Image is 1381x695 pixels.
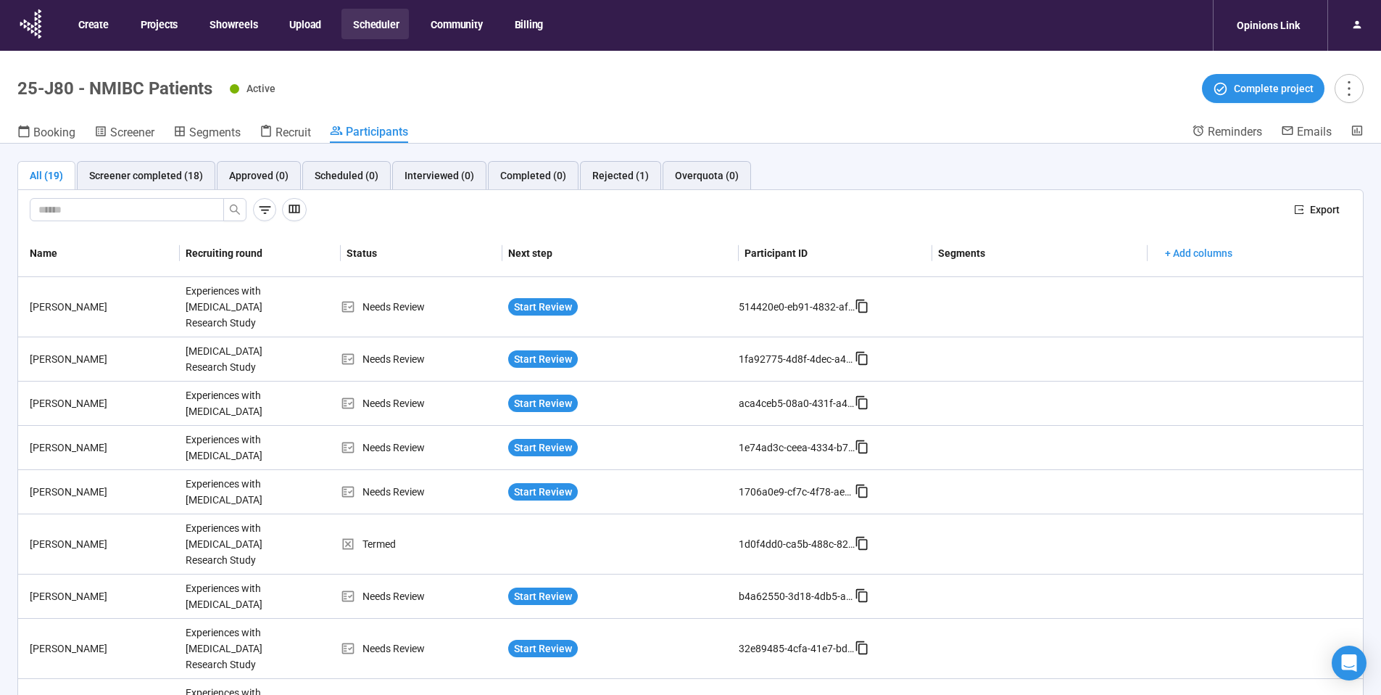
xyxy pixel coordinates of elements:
div: Approved (0) [229,168,289,184]
div: Needs Review [341,299,502,315]
th: Status [341,230,502,277]
div: Needs Review [341,588,502,604]
div: 1d0f4dd0-ca5b-488c-82d3-55f2985133bb [739,536,855,552]
button: Complete project [1202,74,1324,103]
div: Experiences with [MEDICAL_DATA] Research Study [180,619,289,678]
button: search [223,198,246,221]
div: Termed [341,536,502,552]
a: Screener [94,124,154,143]
div: Needs Review [341,440,502,456]
button: Upload [278,9,331,39]
button: Start Review [508,350,578,368]
div: Needs Review [341,395,502,411]
div: [PERSON_NAME] [24,588,180,604]
span: search [229,204,241,215]
div: aca4ceb5-08a0-431f-a419-416709b43e01 [739,395,855,411]
span: Complete project [1234,81,1314,96]
button: Community [419,9,492,39]
div: Experiences with [MEDICAL_DATA] [180,575,289,618]
button: Scheduler [341,9,409,39]
span: Start Review [514,641,572,657]
a: Participants [330,124,408,143]
div: [MEDICAL_DATA] Research Study [180,337,289,381]
div: Experiences with [MEDICAL_DATA] [180,382,289,425]
button: Start Review [508,395,578,412]
div: Interviewed (0) [405,168,474,184]
button: Start Review [508,298,578,316]
div: [PERSON_NAME] [24,536,180,552]
div: Scheduled (0) [315,168,378,184]
button: Create [67,9,119,39]
div: Needs Review [341,484,502,500]
button: Start Review [508,640,578,657]
div: Needs Review [341,351,502,367]
div: Overquota (0) [675,168,739,184]
button: Projects [129,9,188,39]
span: Active [246,83,275,94]
a: Recruit [260,124,311,143]
span: Start Review [514,484,572,500]
span: + Add columns [1165,245,1232,261]
a: Segments [173,124,241,143]
button: more [1335,74,1364,103]
span: Start Review [514,395,572,411]
div: Completed (0) [500,168,566,184]
span: Export [1310,202,1340,218]
button: Billing [503,9,554,39]
div: [PERSON_NAME] [24,395,180,411]
span: Emails [1297,125,1332,139]
a: Booking [17,124,75,143]
th: Next step [502,230,739,277]
div: Experiences with [MEDICAL_DATA] [180,426,289,469]
div: Experiences with [MEDICAL_DATA] Research Study [180,277,289,337]
div: Experiences with [MEDICAL_DATA] [180,470,289,514]
button: Start Review [508,588,578,605]
div: Rejected (1) [592,168,649,184]
div: Needs Review [341,641,502,657]
div: [PERSON_NAME] [24,351,180,367]
div: Screener completed (18) [89,168,203,184]
button: + Add columns [1153,242,1244,265]
button: Start Review [508,483,578,501]
span: Start Review [514,588,572,604]
span: Reminders [1208,125,1262,139]
div: Experiences with [MEDICAL_DATA] Research Study [180,514,289,574]
div: 514420e0-eb91-4832-afe5-b27f6b719df7 [739,299,855,315]
th: Recruiting round [180,230,341,277]
div: [PERSON_NAME] [24,484,180,500]
span: Start Review [514,351,572,367]
div: 1e74ad3c-ceea-4334-b7c9-8fb295bf333d [739,440,855,456]
div: Open Intercom Messenger [1332,646,1367,680]
button: Showreels [198,9,268,39]
th: Segments [932,230,1148,277]
div: 1fa92775-4d8f-4dec-a43f-07977755af2a [739,351,855,367]
button: Start Review [508,439,578,456]
h1: 25-J80 - NMIBC Patients [17,78,212,99]
div: All (19) [30,168,63,184]
span: Participants [346,125,408,139]
div: [PERSON_NAME] [24,641,180,657]
div: b4a62550-3d18-4db5-aceb-7e10b7237ab1 [739,588,855,604]
span: Start Review [514,299,572,315]
div: 1706a0e9-cf7c-4f78-ae00-8f8e18c34e4f [739,484,855,500]
span: Recruit [275,126,311,139]
button: exportExport [1282,198,1351,221]
div: Opinions Link [1228,12,1309,39]
span: Screener [110,126,154,139]
div: [PERSON_NAME] [24,440,180,456]
span: more [1339,78,1359,98]
span: Booking [33,126,75,139]
span: export [1294,205,1304,215]
a: Emails [1281,124,1332,141]
th: Participant ID [739,230,932,277]
div: 32e89485-4cfa-41e7-bddd-3967790240fb [739,641,855,657]
span: Segments [189,126,241,139]
th: Name [18,230,180,277]
div: [PERSON_NAME] [24,299,180,315]
a: Reminders [1192,124,1262,141]
span: Start Review [514,440,572,456]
